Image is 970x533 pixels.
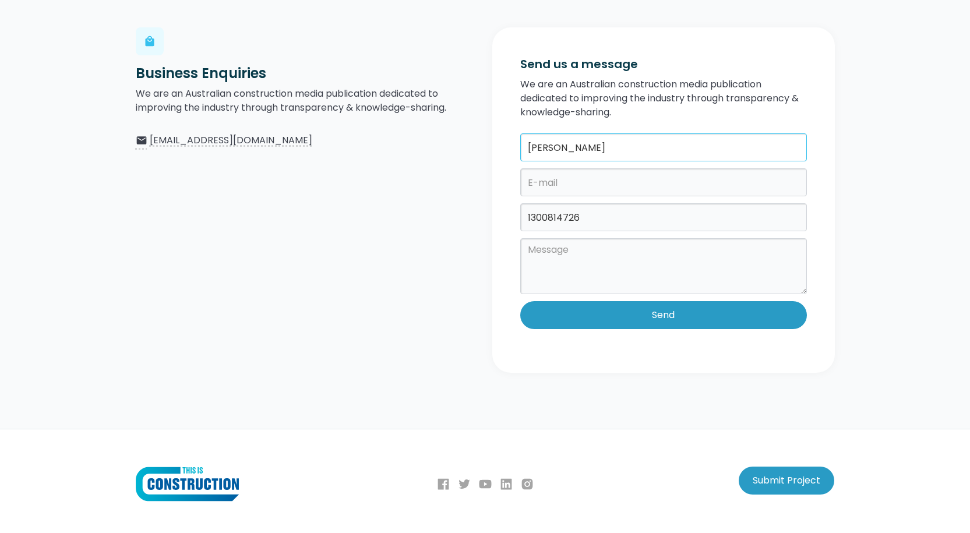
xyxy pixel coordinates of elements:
h3: Business Enquiries [136,65,478,82]
div: email [136,135,147,146]
a: Submit Project [739,467,834,495]
p: We are an Australian construction media publication dedicated to improving the industry through t... [520,77,807,119]
p: We are an Australian construction media publication dedicated to improving the industry through t... [136,87,478,115]
div: Submit Project [753,474,820,488]
input: Full Name [520,133,807,161]
div: [EMAIL_ADDRESS][DOMAIN_NAME] [150,133,312,147]
input: Phone [520,203,807,231]
input: E-mail [520,168,807,196]
img: This Is Construction Logo [136,467,239,502]
a: email[EMAIL_ADDRESS][DOMAIN_NAME] [136,133,478,147]
input: Send [520,301,807,329]
h3: Send us a message [520,55,807,73]
div: local_mall [144,36,156,47]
